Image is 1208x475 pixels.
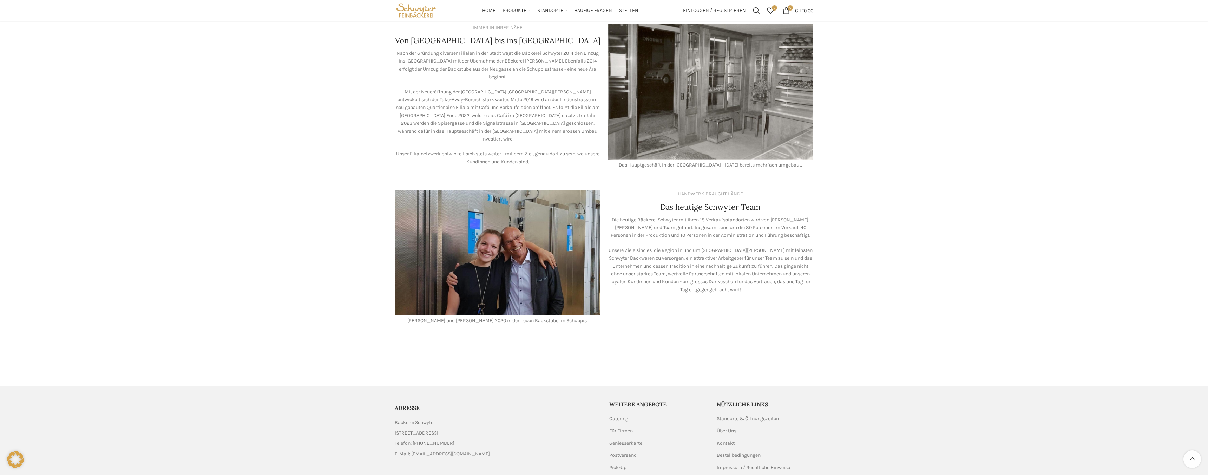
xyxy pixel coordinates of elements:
[395,317,600,325] p: [PERSON_NAME] und [PERSON_NAME] 2020 in der neuen Backstube im Schuppis.
[608,247,813,294] p: Unsere Ziele sind es, die Region in und um [GEOGRAPHIC_DATA][PERSON_NAME] mit feinsten Schwyter B...
[795,7,813,13] bdi: 0.00
[609,440,643,447] a: Geniesserkarte
[609,415,629,422] a: Catering
[763,4,777,18] div: Meine Wunschliste
[395,429,438,437] span: [STREET_ADDRESS]
[395,35,600,46] h4: Von [GEOGRAPHIC_DATA] bis ins [GEOGRAPHIC_DATA]
[441,4,679,18] div: Main navigation
[503,4,530,18] a: Produkte
[609,464,627,471] a: Pick-Up
[396,89,600,142] span: Mit der Neueröffnung der [GEOGRAPHIC_DATA] [GEOGRAPHIC_DATA][PERSON_NAME] entwickelt sich der Tak...
[717,428,737,435] a: Über Uns
[574,4,612,18] a: Häufige Fragen
[395,450,490,458] span: E-Mail: [EMAIL_ADDRESS][DOMAIN_NAME]
[619,7,638,14] span: Stellen
[1183,450,1201,468] a: Scroll to top button
[788,5,793,11] span: 0
[395,440,599,447] a: List item link
[395,419,435,427] span: Bäckerei Schwyter
[717,401,814,408] h5: Nützliche Links
[678,190,743,198] div: HANDWERK BRAUCHT HÄNDE
[717,415,780,422] a: Standorte & Öffnungszeiten
[717,440,735,447] a: Kontakt
[609,428,633,435] a: Für Firmen
[482,7,495,14] span: Home
[795,7,804,13] span: CHF
[608,216,813,240] p: Die heutige Bäckerei Schwyter mit ihren 18 Verkaufsstandorten wird von [PERSON_NAME], [PERSON_NAM...
[660,202,761,213] h4: Das heutige Schwyter Team
[537,7,563,14] span: Standorte
[717,452,761,459] a: Bestellbedingungen
[473,24,523,32] div: IMMER IN IHRER NÄHE
[749,4,763,18] a: Suchen
[537,4,567,18] a: Standorte
[717,464,791,471] a: Impressum / Rechtliche Hinweise
[679,4,749,18] a: Einloggen / Registrieren
[609,401,706,408] h5: Weitere Angebote
[683,8,746,13] span: Einloggen / Registrieren
[619,4,638,18] a: Stellen
[779,4,817,18] a: 0 CHF0.00
[772,5,777,11] span: 0
[574,7,612,14] span: Häufige Fragen
[503,7,526,14] span: Produkte
[395,7,438,13] a: Site logo
[396,151,599,164] span: Unser Filialnetzwerk entwickelt sich stets weiter - mit dem Ziel, genau dort zu sein, wo unsere K...
[619,162,802,168] span: Das Hauptgeschäft in der [GEOGRAPHIC_DATA] - [DATE] bereits mehrfach umgebaut.
[763,4,777,18] a: 0
[395,50,600,81] p: Nach der Gründung diverser Filialen in der Stadt wagt die Bäckerei Schwyter 2014 den Einzug ins [...
[482,4,495,18] a: Home
[395,404,420,411] span: ADRESSE
[609,452,637,459] a: Postversand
